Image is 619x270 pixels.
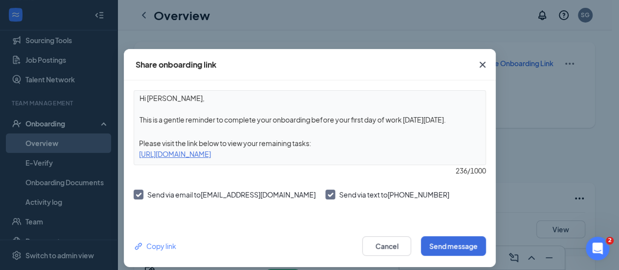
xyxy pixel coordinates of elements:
span: Send via email to [EMAIL_ADDRESS][DOMAIN_NAME] [147,190,316,199]
svg: Checkmark [326,191,334,199]
div: [URL][DOMAIN_NAME] [134,148,485,159]
textarea: Hi [PERSON_NAME], This is a gentle reminder to complete your onboarding before your first day of ... [134,91,485,127]
svg: Checkmark [134,191,142,199]
button: Send message [421,236,486,256]
svg: Cross [477,59,488,71]
div: Please visit the link below to view your remaining tasks: [134,138,485,148]
div: 236 / 1000 [134,165,486,176]
button: Cancel [362,236,411,256]
iframe: Intercom live chat [586,237,609,260]
span: 2 [606,237,614,245]
button: Close [469,49,496,80]
button: Link Copy link [134,241,176,251]
svg: Link [134,241,144,251]
div: Copy link [134,241,176,251]
span: Send via text to [PHONE_NUMBER] [339,190,449,199]
div: Share onboarding link [136,59,216,70]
